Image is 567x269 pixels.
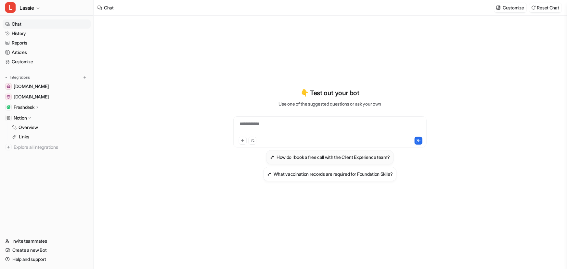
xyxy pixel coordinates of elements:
img: What vaccination records are required for Foundation Skills? [267,172,272,176]
a: Create a new Bot [3,246,91,255]
button: What vaccination records are required for Foundation Skills?What vaccination records are required... [263,167,397,181]
a: online.whenhoundsfly.com[DOMAIN_NAME] [3,92,91,101]
button: Reset Chat [529,3,562,12]
button: How do I book a free call with the Client Experience team?How do I book a free call with the Clie... [266,150,394,164]
a: Invite teammates [3,237,91,246]
img: www.whenhoundsfly.com [6,84,10,88]
img: online.whenhoundsfly.com [6,95,10,99]
a: Explore all integrations [3,143,91,152]
img: How do I book a free call with the Client Experience team? [270,155,275,160]
h3: What vaccination records are required for Foundation Skills? [274,171,393,177]
img: Notion [6,116,10,120]
p: Notion [14,115,27,121]
button: Integrations [3,74,32,81]
a: Links [9,132,91,141]
p: Freshdesk [14,104,34,110]
span: [DOMAIN_NAME] [14,94,49,100]
img: customize [496,5,501,10]
span: Explore all integrations [14,142,88,152]
p: Customize [503,4,524,11]
a: Customize [3,57,91,66]
a: Help and support [3,255,91,264]
img: Freshdesk [6,105,10,109]
a: History [3,29,91,38]
img: expand menu [4,75,8,80]
h3: How do I book a free call with the Client Experience team? [277,154,390,160]
a: Chat [3,19,91,29]
button: Customize [494,3,526,12]
div: Chat [104,4,114,11]
img: explore all integrations [5,144,12,150]
a: Overview [9,123,91,132]
p: 👇 Test out your bot [301,88,359,98]
p: Overview [19,124,38,131]
p: Links [19,134,29,140]
span: Lassie [19,3,34,12]
span: L [5,2,16,13]
img: menu_add.svg [83,75,87,80]
a: Articles [3,48,91,57]
p: Integrations [10,75,30,80]
a: Reports [3,38,91,47]
p: Use one of the suggested questions or ask your own [278,100,381,107]
span: [DOMAIN_NAME] [14,83,49,90]
img: reset [531,5,536,10]
a: www.whenhoundsfly.com[DOMAIN_NAME] [3,82,91,91]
